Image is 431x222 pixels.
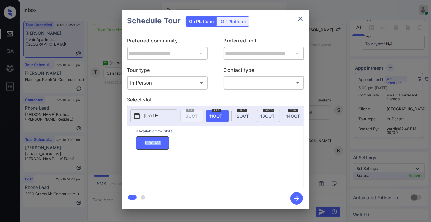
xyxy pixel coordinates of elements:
[283,110,306,122] div: date-select
[127,37,208,47] p: Preferred community
[286,113,300,119] span: 14 OCT
[128,78,206,88] div: In Person
[260,113,274,119] span: 13 OCT
[257,110,280,122] div: date-select
[294,12,307,25] button: close
[130,109,177,122] button: [DATE]
[288,108,298,112] span: tue
[136,136,169,150] p: 11:00 AM
[212,108,221,112] span: sat
[231,110,254,122] div: date-select
[287,190,307,206] button: btn-next
[144,112,160,120] p: [DATE]
[136,126,304,136] p: *Available time slots
[237,108,247,112] span: sun
[127,66,208,76] p: Tour type
[224,66,304,76] p: Contact type
[224,37,304,47] p: Preferred unit
[122,10,186,32] h2: Schedule Tour
[235,113,249,119] span: 12 OCT
[186,17,217,26] div: On Platform
[263,108,274,112] span: mon
[127,96,304,106] p: Select slot
[209,113,222,119] span: 11 OCT
[218,17,249,26] div: Off Platform
[206,110,229,122] div: date-select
